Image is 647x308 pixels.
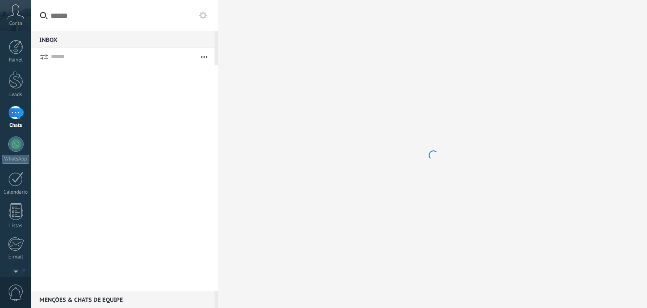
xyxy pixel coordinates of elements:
[9,21,22,27] span: Conta
[2,189,30,196] div: Calendário
[194,48,215,65] button: Mais
[31,291,215,308] div: Menções & Chats de equipe
[31,31,215,48] div: Inbox
[2,57,30,63] div: Painel
[2,254,30,260] div: E-mail
[2,155,29,164] div: WhatsApp
[2,123,30,129] div: Chats
[2,223,30,229] div: Listas
[2,92,30,98] div: Leads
